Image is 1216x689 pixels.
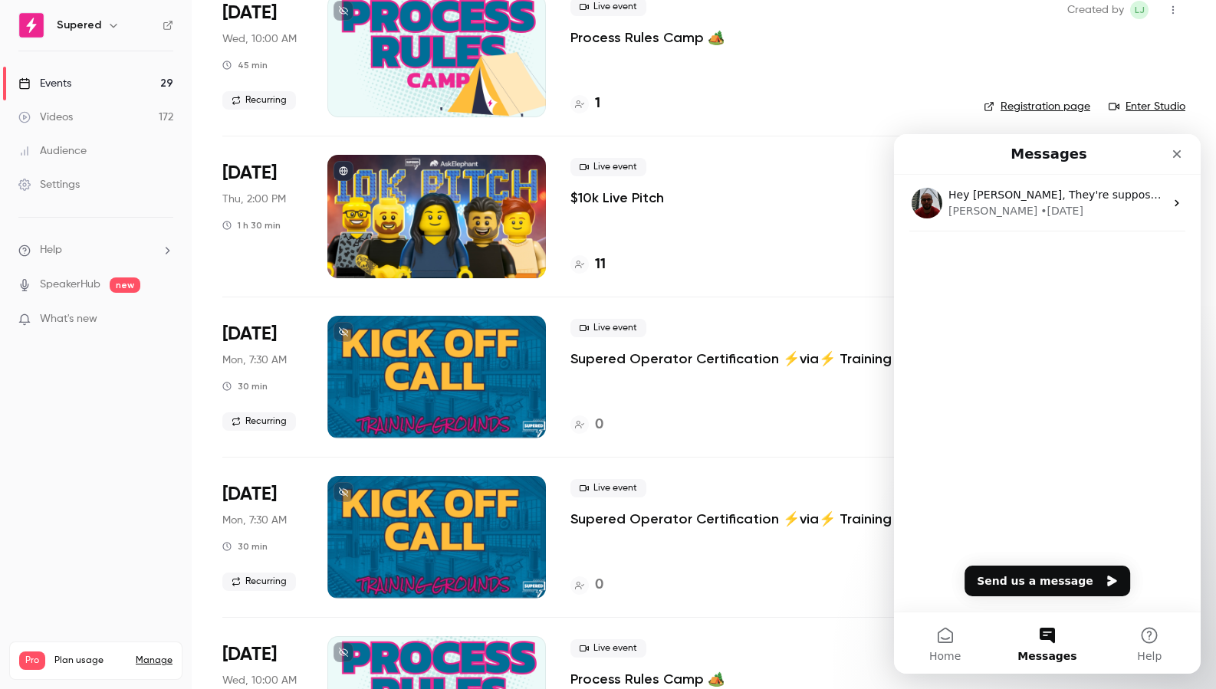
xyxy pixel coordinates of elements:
span: LJ [1135,1,1145,19]
div: Sep 8 Mon, 9:30 AM (America/New York) [222,476,303,599]
a: 0 [570,575,603,595]
span: Home [35,517,67,527]
a: Registration page [984,99,1090,114]
span: Lindsay John [1130,1,1149,19]
h4: 1 [595,94,600,114]
span: [DATE] [222,642,277,667]
img: Supered [19,13,44,38]
span: Help [40,242,62,258]
div: Sep 1 Mon, 9:30 AM (America/New York) [222,316,303,438]
span: Recurring [222,91,296,110]
a: SpeakerHub [40,277,100,293]
h4: 11 [595,254,606,275]
span: Recurring [222,573,296,591]
li: help-dropdown-opener [18,242,173,258]
div: Aug 28 Thu, 2:00 PM (America/Denver) [222,155,303,277]
div: Audience [18,143,87,159]
div: Videos [18,110,73,125]
span: Wed, 10:00 AM [222,673,297,688]
iframe: Intercom live chat [894,134,1201,674]
a: Enter Studio [1109,99,1185,114]
div: Settings [18,177,80,192]
span: Help [243,517,268,527]
div: 45 min [222,59,268,71]
a: Process Rules Camp 🏕️ [570,28,725,47]
div: 1 h 30 min [222,219,281,231]
a: Process Rules Camp 🏕️ [570,670,725,688]
button: Send us a message [71,431,236,462]
a: 1 [570,94,600,114]
span: [DATE] [222,322,277,346]
span: Mon, 7:30 AM [222,353,287,368]
span: Created by [1067,1,1124,19]
span: Recurring [222,412,296,431]
div: [PERSON_NAME] [54,69,143,85]
span: Live event [570,158,646,176]
span: new [110,277,140,293]
iframe: Noticeable Trigger [155,313,173,326]
span: [DATE] [222,482,277,507]
button: Help [205,478,307,540]
h6: Supered [57,18,101,33]
a: Supered Operator Certification ⚡️via⚡️ Training Grounds: Kickoff Call [570,510,959,528]
span: Live event [570,319,646,337]
span: Thu, 2:00 PM [222,192,286,207]
button: Messages [102,478,204,540]
a: 0 [570,415,603,435]
span: Live event [570,479,646,497]
a: Manage [136,655,173,667]
span: What's new [40,311,97,327]
span: Pro [19,651,45,670]
span: Messages [123,517,182,527]
div: 30 min [222,380,268,392]
div: 30 min [222,540,268,553]
a: Supered Operator Certification ⚡️via⚡️ Training Grounds: Kickoff Call [570,349,959,368]
div: Events [18,76,71,91]
span: Hey [PERSON_NAME], They're supposed to be saved. Is it not working on your end? [54,54,503,67]
span: [DATE] [222,161,277,185]
a: $10k Live Pitch [570,189,664,207]
span: Mon, 7:30 AM [222,513,287,528]
span: [DATE] [222,1,277,25]
h4: 0 [595,415,603,435]
div: • [DATE] [146,69,189,85]
a: 11 [570,254,606,275]
span: Wed, 10:00 AM [222,31,297,47]
span: Plan usage [54,655,127,667]
span: Live event [570,639,646,658]
h4: 0 [595,575,603,595]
